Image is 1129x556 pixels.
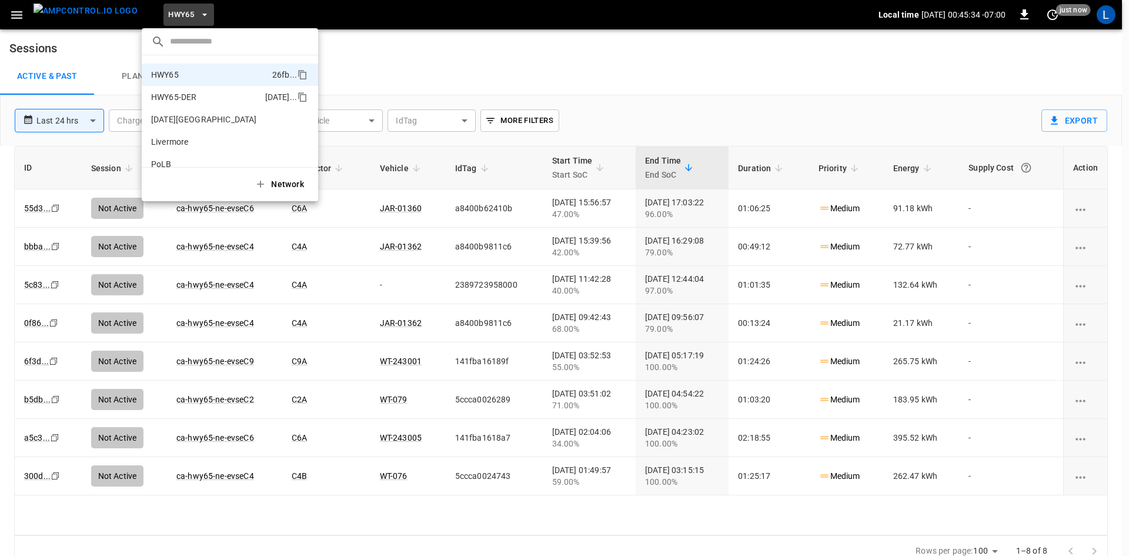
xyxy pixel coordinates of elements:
[151,136,188,148] p: Livermore
[151,69,179,81] p: HWY65
[151,91,196,103] p: HWY65-DER
[296,90,309,104] div: copy
[151,114,256,125] p: [DATE][GEOGRAPHIC_DATA]
[151,158,172,170] p: PoLB
[296,68,309,82] div: copy
[248,172,313,197] button: Network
